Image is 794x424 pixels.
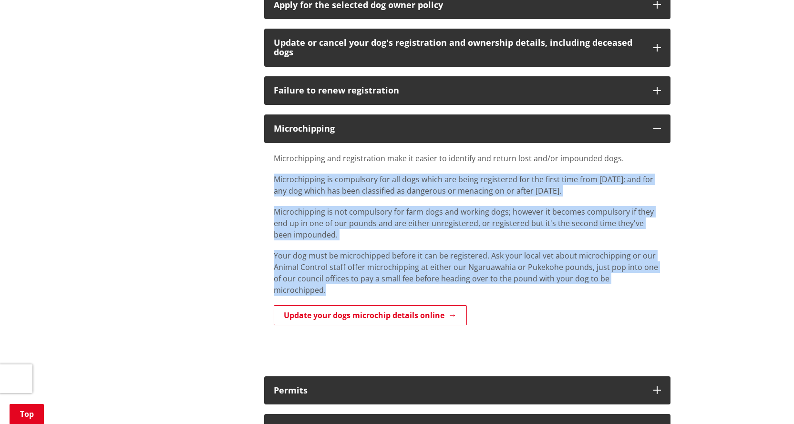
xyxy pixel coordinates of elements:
[274,38,644,57] h3: Update or cancel your dog's registration and ownership details, including deceased dogs
[10,404,44,424] a: Top
[274,305,467,325] a: Update your dogs microchip details online
[264,376,670,405] button: Permits
[274,386,644,395] h3: Permits
[274,206,661,240] p: Microchipping is not compulsory for farm dogs and working dogs; however it becomes compulsory if ...
[264,114,670,143] button: Microchipping
[274,0,644,10] div: Apply for the selected dog owner policy
[274,174,661,196] p: Microchipping is compulsory for all dogs which are being registered for the first time from [DATE...
[264,76,670,105] button: Failure to renew registration
[750,384,784,418] iframe: Messenger Launcher
[274,124,644,134] h3: Microchipping
[274,250,661,296] p: Your dog must be microchipped before it can be registered. Ask your local vet about microchipping...
[274,86,644,95] h3: Failure to renew registration
[274,153,661,164] p: Microchipping and registration make it easier to identify and return lost and/or impounded dogs.
[264,29,670,67] button: Update or cancel your dog's registration and ownership details, including deceased dogs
